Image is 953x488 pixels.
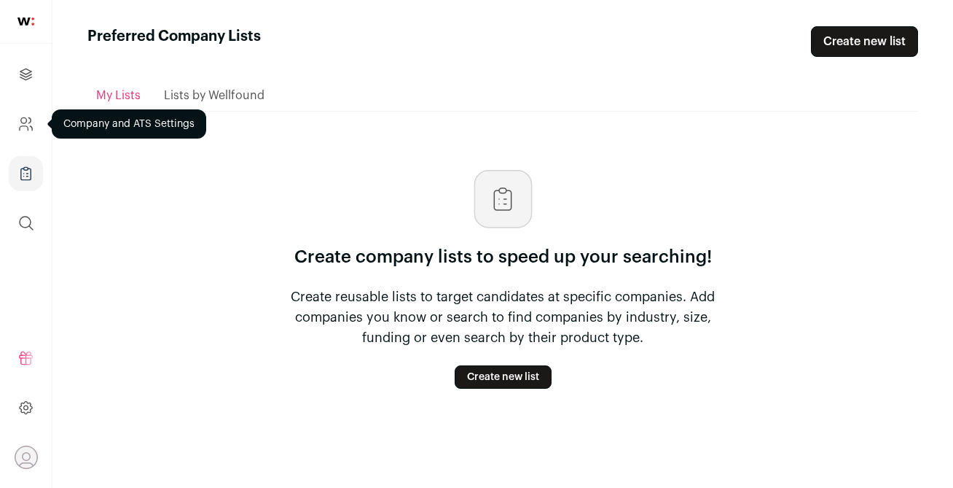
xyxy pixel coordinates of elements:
[9,106,43,142] a: Company and ATS Settings
[87,26,261,57] h1: Preferred Company Lists
[811,26,918,57] a: Create new list
[270,287,736,348] p: Create reusable lists to target candidates at specific companies. Add companies you know or searc...
[96,90,141,101] span: My Lists
[9,57,43,92] a: Projects
[9,156,43,191] a: Company Lists
[52,109,206,139] div: Company and ATS Settings
[17,18,34,26] img: wellfound-shorthand-0d5821cbd27db2630d0214b213865d53afaa358527fdda9d0ea32b1df1b89c2c.svg
[294,246,712,269] p: Create company lists to speed up your searching!
[455,365,552,389] a: Create new list
[164,81,264,110] a: Lists by Wellfound
[164,90,264,101] span: Lists by Wellfound
[15,446,38,469] button: Open dropdown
